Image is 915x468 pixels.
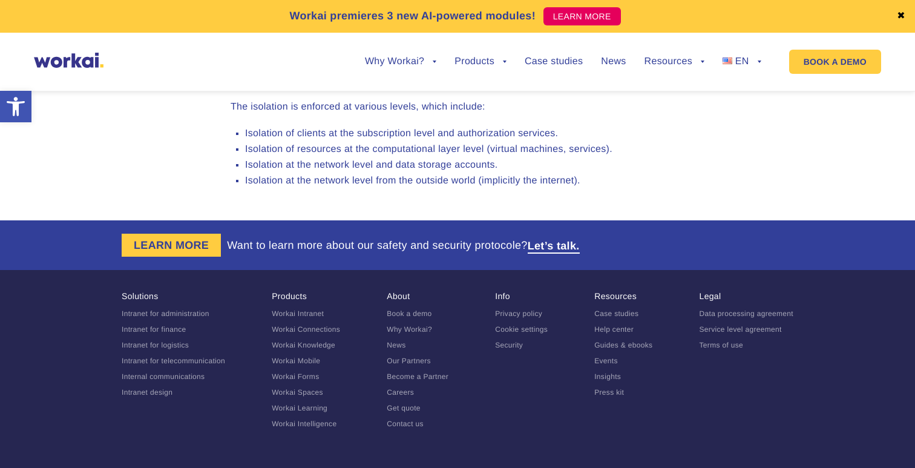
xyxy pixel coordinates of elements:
[528,240,580,251] a: Let’s talk.
[601,57,626,67] a: News
[594,341,652,349] a: Guides & ebooks
[594,309,638,318] a: Case studies
[272,325,340,334] a: Workai Connections
[122,341,189,349] a: Intranet for logistics
[122,309,209,318] a: Intranet for administration
[245,176,684,186] li: Isolation at the network level from the outside world (implicitly the internet).
[245,128,684,139] li: Isolation of clients at the subscription level and authorization services.
[122,357,225,365] a: Intranet for telecommunication
[122,234,221,257] label: LEARN MORE
[272,291,307,301] a: Products
[122,291,158,301] a: Solutions
[387,388,414,397] a: Careers
[495,291,510,301] a: Info
[543,7,621,25] a: LEARN MORE
[897,12,905,21] a: ✖
[122,234,227,257] a: LEARN MORE
[227,237,591,253] div: Want to learn more about our safety and security protocole?
[495,341,523,349] a: Security
[365,57,436,67] a: Why Workai?
[387,341,405,349] a: News
[454,57,507,67] a: Products
[387,291,410,301] a: About
[644,57,704,67] a: Resources
[735,56,749,67] span: EN
[525,57,583,67] a: Case studies
[594,388,624,397] a: Press kit
[272,309,324,318] a: Workai Intranet
[495,309,542,318] a: Privacy policy
[122,388,172,397] a: Intranet design
[495,325,548,334] a: Cookie settings
[387,420,424,428] a: Contact us
[387,357,431,365] a: Our Partners
[272,372,319,381] a: Workai Forms
[594,357,618,365] a: Events
[289,8,536,24] p: Workai premieres 3 new AI-powered modules!
[387,309,431,318] a: Book a demo
[387,325,432,334] a: Why Workai?
[387,372,448,381] a: Become a Partner
[700,325,782,334] a: Service level agreement
[122,372,205,381] a: Internal communications
[272,341,335,349] a: Workai Knowledge
[245,160,684,171] li: Isolation at the network level and data storage accounts.
[272,404,327,412] a: Workai Learning
[700,341,744,349] a: Terms of use
[594,291,637,301] a: Resources
[700,309,793,318] a: Data processing agreement
[700,291,721,301] a: Legal
[594,372,621,381] a: Insights
[272,420,336,428] a: Workai Intelligence
[387,404,421,412] a: Get quote
[122,325,186,334] a: Intranet for finance
[789,50,881,74] a: BOOK A DEMO
[594,325,634,334] a: Help center
[272,388,323,397] a: Workai Spaces
[245,144,684,155] li: Isolation of resources at the computational layer level (virtual machines, services).
[272,357,320,365] a: Workai Mobile
[231,97,684,117] p: The isolation is enforced at various levels, which include:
